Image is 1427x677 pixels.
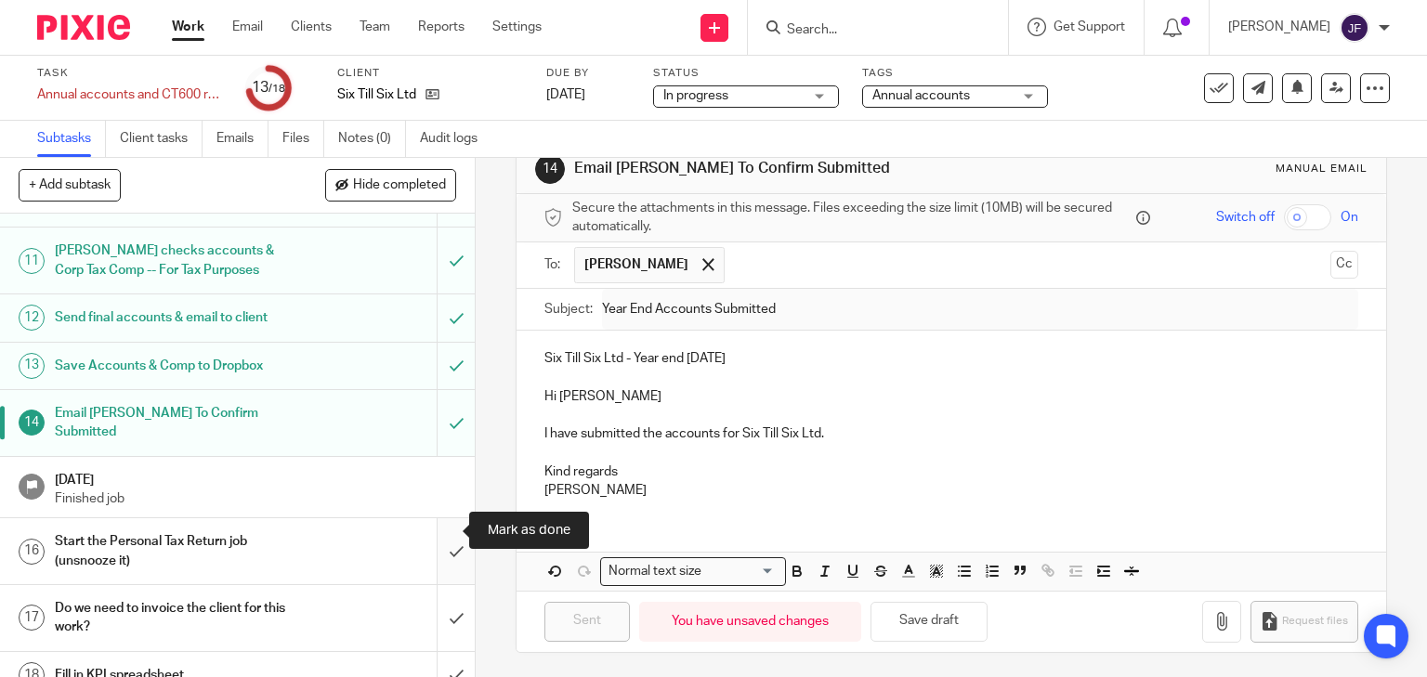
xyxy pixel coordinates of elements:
[871,602,988,642] button: Save draft
[19,410,45,436] div: 14
[544,300,593,319] label: Subject:
[37,121,106,157] a: Subtasks
[639,602,861,642] div: You have unsaved changes
[1282,614,1348,629] span: Request files
[19,169,121,201] button: + Add subtask
[216,121,268,157] a: Emails
[544,462,1359,481] p: Kind regards
[55,399,297,447] h1: Email [PERSON_NAME] To Confirm Submitted
[862,66,1048,81] label: Tags
[55,594,297,642] h1: Do we need to invoice the client for this work?
[55,237,297,284] h1: [PERSON_NAME] checks accounts & Corp Tax Comp -- For Tax Purposes
[37,85,223,104] div: Annual accounts and CT600 return
[653,66,839,81] label: Status
[55,489,456,508] p: Finished job
[268,84,285,94] small: /18
[544,424,1359,443] p: I have submitted the accounts for Six Till Six Ltd.
[1054,20,1125,33] span: Get Support
[37,15,130,40] img: Pixie
[172,18,204,36] a: Work
[544,255,565,274] label: To:
[353,178,446,193] span: Hide completed
[546,66,630,81] label: Due by
[19,605,45,631] div: 17
[337,66,523,81] label: Client
[37,66,223,81] label: Task
[492,18,542,36] a: Settings
[418,18,465,36] a: Reports
[338,121,406,157] a: Notes (0)
[337,85,416,104] p: Six Till Six Ltd
[663,89,728,102] span: In progress
[325,169,456,201] button: Hide completed
[600,557,786,586] div: Search for option
[19,248,45,274] div: 11
[55,352,297,380] h1: Save Accounts & Comp to Dropbox
[708,562,775,581] input: Search for option
[55,304,297,332] h1: Send final accounts & email to client
[572,199,1132,237] span: Secure the attachments in this message. Files exceeding the size limit (10MB) will be secured aut...
[291,18,332,36] a: Clients
[360,18,390,36] a: Team
[55,466,456,489] h1: [DATE]
[19,353,45,379] div: 13
[544,602,630,642] input: Sent
[232,18,263,36] a: Email
[584,255,688,274] span: [PERSON_NAME]
[1341,208,1358,227] span: On
[605,562,706,581] span: Normal text size
[19,539,45,565] div: 16
[544,387,1359,406] p: Hi [PERSON_NAME]
[535,154,565,184] div: 14
[1250,601,1358,643] button: Request files
[420,121,491,157] a: Audit logs
[1216,208,1275,227] span: Switch off
[574,159,990,178] h1: Email [PERSON_NAME] To Confirm Submitted
[544,481,1359,500] p: [PERSON_NAME]
[1276,162,1368,176] div: Manual email
[785,22,952,39] input: Search
[872,89,970,102] span: Annual accounts
[1330,251,1358,279] button: Cc
[282,121,324,157] a: Files
[252,77,285,98] div: 13
[544,349,1359,368] p: Six Till Six Ltd - Year end [DATE]
[1340,13,1369,43] img: svg%3E
[120,121,203,157] a: Client tasks
[1228,18,1330,36] p: [PERSON_NAME]
[55,527,297,575] h1: Start the Personal Tax Return job (unsnooze it)
[19,305,45,331] div: 12
[546,88,585,101] span: [DATE]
